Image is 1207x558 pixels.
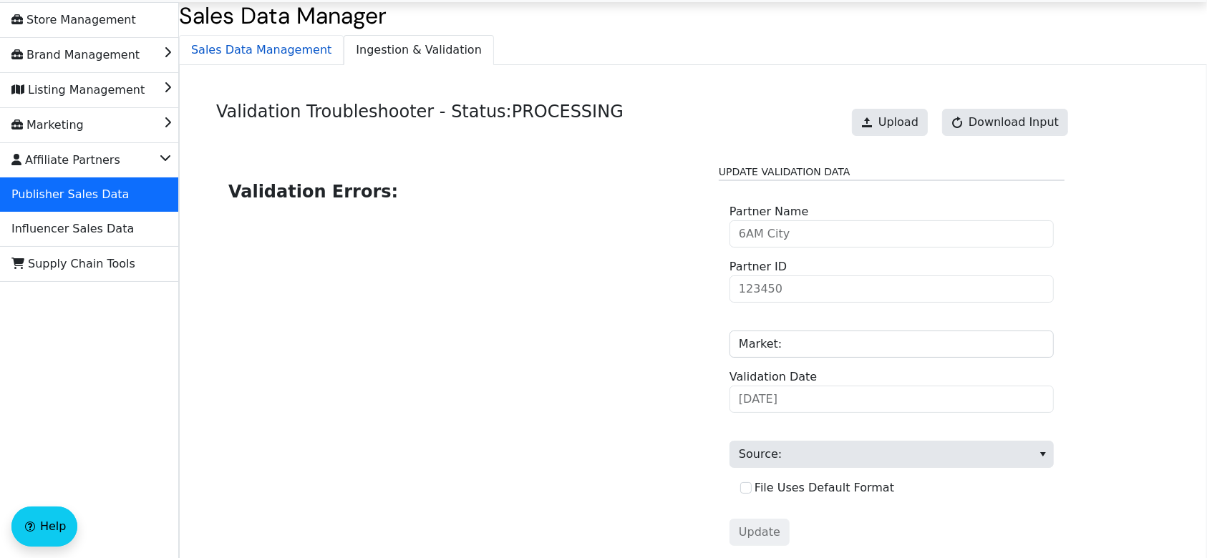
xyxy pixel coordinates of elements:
[969,114,1059,131] span: Download Input
[11,44,140,67] span: Brand Management
[878,114,918,131] span: Upload
[755,481,894,494] label: File Uses Default Format
[729,441,1054,468] span: Source:
[11,506,77,547] button: Help floatingactionbutton
[1032,441,1053,467] button: select
[11,114,84,137] span: Marketing
[942,109,1068,136] button: Download Input
[216,102,624,148] h4: Validation Troubleshooter - Status: PROCESSING
[11,9,136,31] span: Store Management
[852,109,928,136] button: Upload
[11,217,134,240] span: Influencer Sales Data
[344,36,493,64] span: Ingestion & Validation
[729,258,787,275] label: Partner ID
[11,79,145,102] span: Listing Management
[11,149,120,172] span: Affiliate Partners
[228,179,696,205] h2: Validation Errors:
[180,36,343,64] span: Sales Data Management
[719,165,1065,181] legend: Update Validation Data
[729,368,817,386] label: Validation Date
[11,253,135,275] span: Supply Chain Tools
[179,2,1207,29] h2: Sales Data Manager
[40,518,66,535] span: Help
[11,183,129,206] span: Publisher Sales Data
[729,203,808,220] label: Partner Name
